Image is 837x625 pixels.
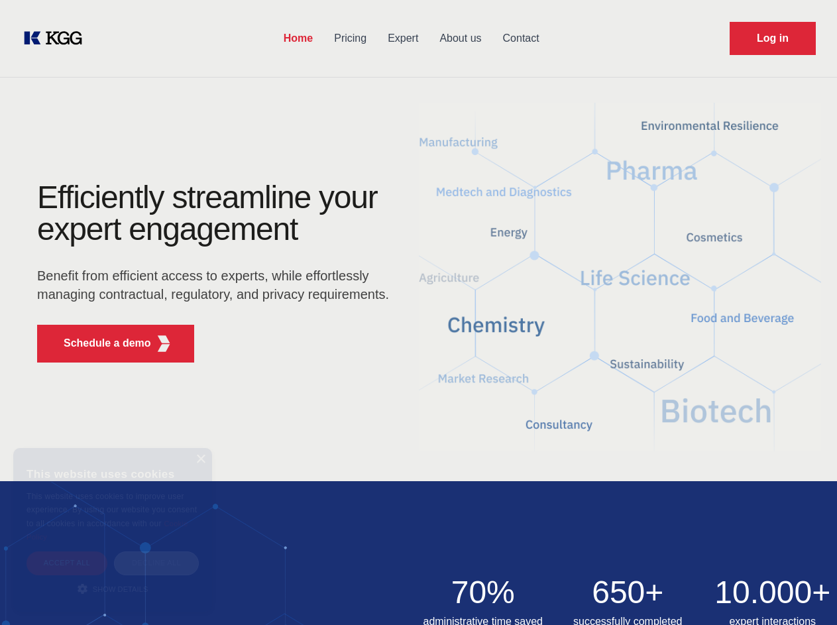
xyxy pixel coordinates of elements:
button: Schedule a demoKGG Fifth Element RED [37,325,194,363]
a: KOL Knowledge Platform: Talk to Key External Experts (KEE) [21,28,93,49]
h2: 70% [419,577,548,608]
h2: 650+ [563,577,693,608]
a: Request Demo [730,22,816,55]
div: Decline all [114,551,199,575]
p: Schedule a demo [64,335,151,351]
img: KGG Fifth Element RED [419,86,822,468]
span: This website uses cookies to improve user experience. By using our website you consent to all coo... [27,492,197,528]
a: About us [429,21,492,56]
a: Cookie Policy [27,520,188,541]
a: Home [273,21,323,56]
a: Contact [492,21,550,56]
div: This website uses cookies [27,458,199,490]
a: Pricing [323,21,377,56]
p: Benefit from efficient access to experts, while effortlessly managing contractual, regulatory, an... [37,266,398,304]
div: Show details [27,582,199,595]
div: Close [195,455,205,465]
div: Accept all [27,551,107,575]
h1: Efficiently streamline your expert engagement [37,182,398,245]
a: Expert [377,21,429,56]
img: KGG Fifth Element RED [156,335,172,352]
span: Show details [93,585,148,593]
